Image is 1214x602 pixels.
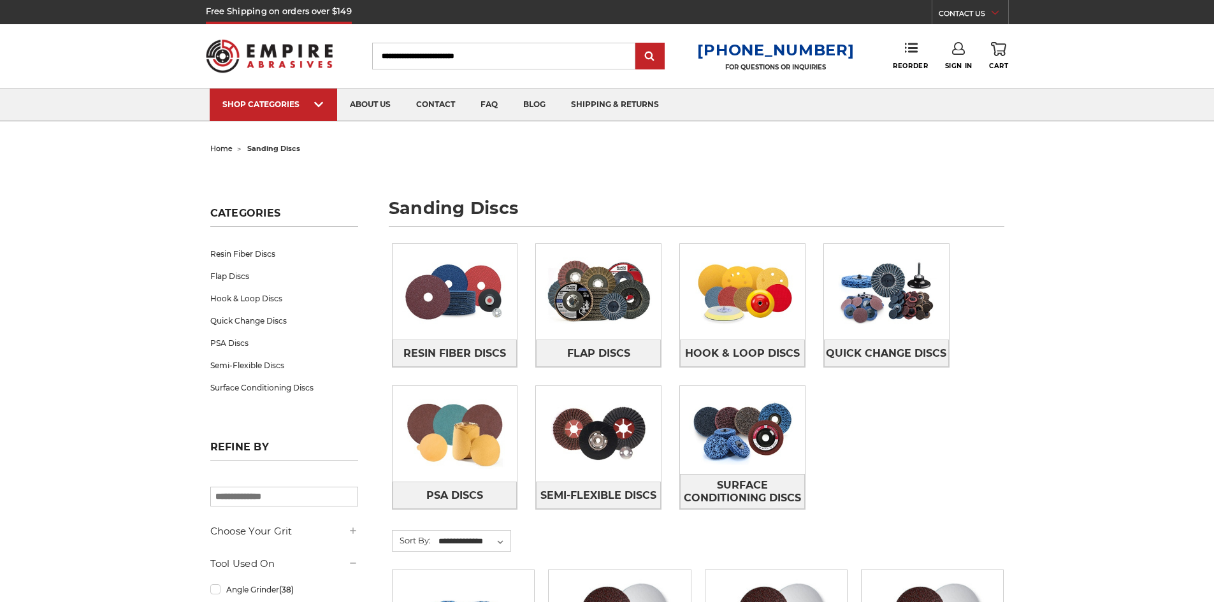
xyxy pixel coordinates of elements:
[680,386,805,474] img: Surface Conditioning Discs
[536,482,661,509] a: Semi-Flexible Discs
[210,524,358,539] h5: Choose Your Grit
[210,287,358,310] a: Hook & Loop Discs
[393,390,517,478] img: PSA Discs
[567,343,630,364] span: Flap Discs
[222,99,324,109] div: SHOP CATEGORIES
[680,248,805,336] img: Hook & Loop Discs
[558,89,672,121] a: shipping & returns
[393,340,517,367] a: Resin Fiber Discs
[989,42,1008,70] a: Cart
[210,243,358,265] a: Resin Fiber Discs
[210,207,358,227] h5: Categories
[945,62,972,70] span: Sign In
[989,62,1008,70] span: Cart
[697,41,854,59] a: [PHONE_NUMBER]
[437,532,510,551] select: Sort By:
[210,310,358,332] a: Quick Change Discs
[536,248,661,336] img: Flap Discs
[824,248,949,336] img: Quick Change Discs
[393,531,431,550] label: Sort By:
[206,31,333,81] img: Empire Abrasives
[393,482,517,509] a: PSA Discs
[893,42,928,69] a: Reorder
[210,556,358,571] h5: Tool Used On
[279,585,294,594] span: (38)
[337,89,403,121] a: about us
[403,343,506,364] span: Resin Fiber Discs
[536,390,661,478] img: Semi-Flexible Discs
[697,63,854,71] p: FOR QUESTIONS OR INQUIRIES
[939,6,1008,24] a: CONTACT US
[824,340,949,367] a: Quick Change Discs
[510,89,558,121] a: blog
[210,441,358,461] h5: Refine by
[468,89,510,121] a: faq
[681,475,804,509] span: Surface Conditioning Discs
[680,340,805,367] a: Hook & Loop Discs
[210,376,358,399] a: Surface Conditioning Discs
[403,89,468,121] a: contact
[426,485,483,506] span: PSA Discs
[637,44,663,69] input: Submit
[210,144,233,153] a: home
[680,474,805,509] a: Surface Conditioning Discs
[826,343,946,364] span: Quick Change Discs
[685,343,800,364] span: Hook & Loop Discs
[210,354,358,376] a: Semi-Flexible Discs
[893,62,928,70] span: Reorder
[210,332,358,354] a: PSA Discs
[393,248,517,336] img: Resin Fiber Discs
[210,265,358,287] a: Flap Discs
[389,199,1004,227] h1: sanding discs
[247,144,300,153] span: sanding discs
[540,485,656,506] span: Semi-Flexible Discs
[210,578,358,601] a: Angle Grinder(38)
[536,340,661,367] a: Flap Discs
